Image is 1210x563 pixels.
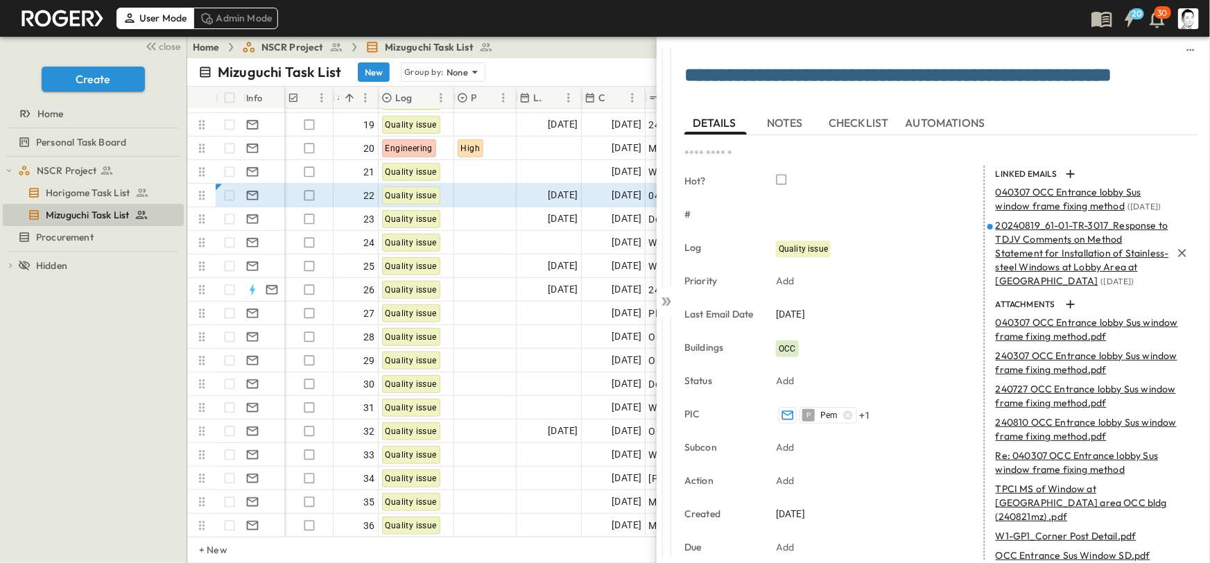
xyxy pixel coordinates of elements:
span: [DATE] [612,399,641,415]
button: Sort [609,90,624,105]
img: Profile Picture [1178,8,1199,29]
span: 23 [363,212,375,226]
span: [DATE] [612,423,641,439]
span: WS(GL-F) Window with Steel frame End fixing detail [649,401,883,415]
div: Info [246,78,263,117]
span: OCC Change in Door D2 Locations [649,330,804,344]
button: Create [42,67,145,92]
span: 22 [363,189,375,202]
span: ( [DATE] ) [1101,276,1134,286]
span: ( [DATE] ) [1127,201,1161,211]
span: [DATE] [612,517,641,533]
span: Pem [820,410,838,421]
p: 040307 OCC Entrance lobby Sus window frame fixing method.pdf [996,315,1191,343]
span: AUTOMATIONS [906,117,988,130]
p: Log [395,91,413,105]
p: Priority [684,274,757,288]
span: Quality issue [386,332,437,342]
p: Action [684,474,757,487]
button: Menu [624,89,641,106]
span: WS Mezznine Toilet Window opening [649,165,813,179]
p: Add [776,540,795,554]
button: Menu [357,89,374,106]
p: Buildings [684,340,757,354]
p: # [684,207,757,221]
button: Menu [495,89,512,106]
span: Quality issue [386,120,437,130]
button: Sort [415,90,431,105]
button: Menu [560,89,577,106]
span: 35 [363,495,375,509]
span: 25 [363,259,375,273]
span: Quality issue [386,285,437,295]
button: Sort [480,90,495,105]
div: test [3,131,184,153]
span: OCC [779,344,796,354]
span: Engineering [386,144,433,153]
p: Add [776,374,795,388]
span: [DATE] [612,258,641,274]
span: [DATE] [548,423,578,439]
div: test [3,182,184,204]
span: Depot DMCI SF BALANCE Works [649,377,795,391]
p: Add [776,440,795,454]
div: User Mode [116,8,193,28]
p: Created [684,507,757,521]
span: MAR [PERSON_NAME] EE Staircse [649,141,804,155]
span: [DATE] [612,494,641,510]
button: sidedrawer-menu [1182,42,1199,58]
div: test [3,159,184,182]
span: Quality issue [386,261,437,271]
p: Priority [471,91,477,105]
a: Home [193,40,220,54]
span: [DATE] [776,307,805,321]
span: 20240819_61-01-TR-3017_Response to TDJV Comments on Method Statement for Installation of Stainles... [996,219,1169,287]
p: None [447,65,469,79]
span: Quality issue [386,167,437,177]
span: 34 [363,471,375,485]
div: test [3,204,184,226]
span: DETAILS [693,117,738,130]
span: close [159,40,181,53]
span: CHECKLIST [829,117,892,130]
span: Procurement [36,230,94,244]
button: Sort [302,90,318,105]
p: W1-GP1_Corner Post Detail.pdf [996,529,1136,543]
div: Info [243,87,285,109]
nav: breadcrumbs [193,40,501,54]
p: Created [598,91,606,105]
span: 240314 WS GL 21 External wall panel [649,283,818,297]
span: 040307 OCC Entrance lobby Sus window frame fixing method [996,186,1141,212]
button: Menu [313,89,330,106]
span: [DATE] [612,305,641,321]
span: [DATE] [612,470,641,486]
p: 240727 OCC Entrance lobby Sus window frame fixing method.pdf [996,382,1191,410]
span: Quality issue [386,497,437,507]
p: Group by: [404,65,444,79]
span: Decorative Fin Panel Mock-up [649,212,784,226]
p: Due [684,540,757,554]
p: 240810 OCC Entrance lobby Sus window frame fixing method.pdf [996,415,1191,443]
span: Quality issue [779,244,828,254]
p: Subcon [684,440,757,454]
span: 32 [363,424,375,438]
span: OCC roof lightning proptection [649,354,788,367]
div: Admin Mode [193,8,279,28]
div: test [3,226,184,248]
p: Last Email Date [684,307,757,321]
span: [DATE] [612,376,641,392]
span: Horigome Task List [46,186,130,200]
span: High [461,144,481,153]
p: Status [684,374,757,388]
p: TPCI MS of Window at [GEOGRAPHIC_DATA] area OCC bldg (240821mz) .pdf [996,482,1191,523]
p: Hot? [684,174,757,188]
span: [DATE] [612,140,641,156]
span: 20 [363,141,375,155]
p: Mizuguchi Task List [218,62,341,82]
span: + 1 [860,408,871,422]
p: 240307 OCC Entrance lobby Sus window frame fixing method.pdf [996,349,1191,376]
span: [DATE] [612,164,641,180]
span: OCC Toilet Waterproofing protection [649,424,814,438]
span: Home [37,107,64,121]
span: NSCR Project [37,164,96,177]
